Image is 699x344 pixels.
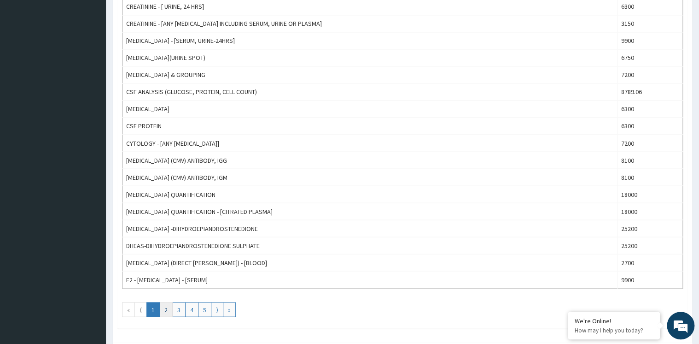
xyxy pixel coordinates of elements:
td: 8789.06 [617,83,682,101]
td: [MEDICAL_DATA] (CMV) ANTIBODY, IGM [122,169,617,186]
td: 8100 [617,152,682,169]
a: Go to previous page [134,302,147,317]
a: Go to last page [223,302,236,317]
td: 25200 [617,220,682,237]
td: [MEDICAL_DATA] -DIHYDROEPIANDROSTENEDIONE [122,220,617,237]
td: [MEDICAL_DATA] (DIRECT [PERSON_NAME]) - [BLOOD] [122,254,617,271]
td: [MEDICAL_DATA] & GROUPING [122,66,617,83]
a: Go to first page [122,302,135,317]
td: [MEDICAL_DATA](URINE SPOT) [122,49,617,66]
td: [MEDICAL_DATA] - [SERUM, URINE-24HRS] [122,32,617,49]
a: Go to page number 3 [172,302,186,317]
td: 2700 [617,254,682,271]
a: Go to page number 1 [146,302,160,317]
td: 6300 [617,101,682,118]
a: Go to page number 2 [159,302,173,317]
div: We're Online! [575,317,653,325]
span: We're online! [53,109,127,202]
a: Go to page number 5 [198,302,211,317]
a: Go to next page [211,302,223,317]
td: [MEDICAL_DATA] (CMV) ANTIBODY, IGG [122,152,617,169]
td: CSF ANALYSIS (GLUCOSE, PROTEIN, CELL COUNT) [122,83,617,101]
td: DHEAS-DIHYDROEPIANDROSTENEDIONE SULPHATE [122,237,617,254]
a: Go to page number 4 [185,302,198,317]
td: 6300 [617,118,682,135]
td: CYTOLOGY - [ANY [MEDICAL_DATA]] [122,135,617,152]
td: 7200 [617,66,682,83]
td: 8100 [617,169,682,186]
p: How may I help you today? [575,326,653,334]
td: [MEDICAL_DATA] QUANTIFICATION [122,186,617,203]
td: 25200 [617,237,682,254]
td: [MEDICAL_DATA] [122,101,617,118]
td: 7200 [617,135,682,152]
td: 3150 [617,15,682,32]
img: d_794563401_company_1708531726252_794563401 [17,46,37,69]
td: 18000 [617,186,682,203]
td: CSF PROTEIN [122,118,617,135]
td: 9900 [617,32,682,49]
div: Minimize live chat window [151,5,173,27]
textarea: Type your message and hit 'Enter' [5,238,175,271]
td: [MEDICAL_DATA] QUANTIFICATION - [CITRATED PLASMA] [122,203,617,220]
td: 18000 [617,203,682,220]
td: E2 - [MEDICAL_DATA] - [SERUM] [122,271,617,288]
td: CREATININE - [ANY [MEDICAL_DATA] INCLUDING SERUM, URINE OR PLASMA] [122,15,617,32]
div: Chat with us now [48,52,155,64]
td: 9900 [617,271,682,288]
td: 6750 [617,49,682,66]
